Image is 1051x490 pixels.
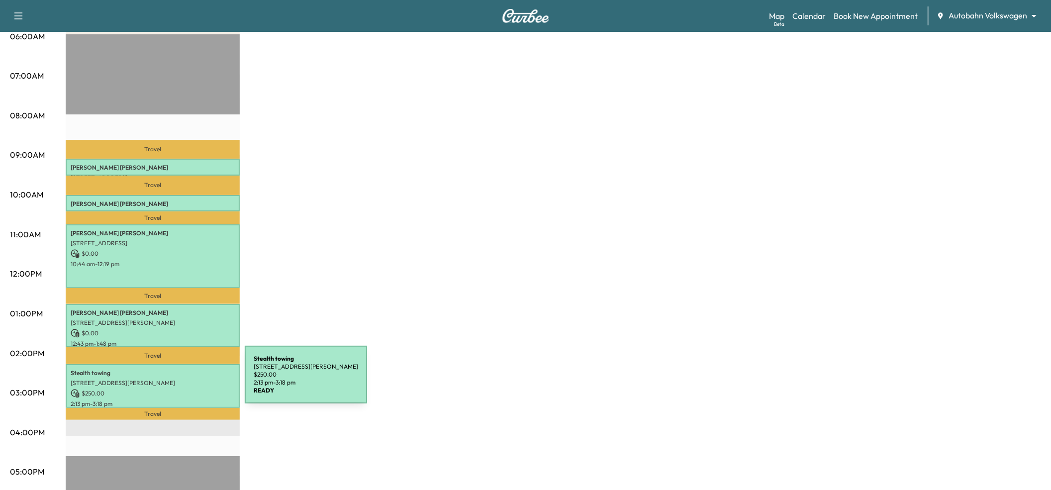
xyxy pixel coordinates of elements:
[71,319,235,327] p: [STREET_ADDRESS][PERSON_NAME]
[71,229,235,237] p: [PERSON_NAME] [PERSON_NAME]
[71,239,235,247] p: [STREET_ADDRESS]
[71,260,235,268] p: 10:44 am - 12:19 pm
[66,211,240,224] p: Travel
[71,329,235,338] p: $ 0.00
[71,164,235,172] p: [PERSON_NAME] [PERSON_NAME]
[71,389,235,398] p: $ 250.00
[71,369,235,377] p: Stealth towing
[71,210,235,218] p: [STREET_ADDRESS]
[10,149,45,161] p: 09:00AM
[71,174,235,182] p: [STREET_ADDRESS]
[66,176,240,195] p: Travel
[769,10,784,22] a: MapBeta
[502,9,550,23] img: Curbee Logo
[792,10,826,22] a: Calendar
[66,140,240,159] p: Travel
[71,200,235,208] p: [PERSON_NAME] [PERSON_NAME]
[71,309,235,317] p: [PERSON_NAME] [PERSON_NAME]
[71,400,235,408] p: 2:13 pm - 3:18 pm
[10,387,44,398] p: 03:00PM
[71,340,235,348] p: 12:43 pm - 1:48 pm
[71,379,235,387] p: [STREET_ADDRESS][PERSON_NAME]
[10,70,44,82] p: 07:00AM
[66,408,240,420] p: Travel
[774,20,784,28] div: Beta
[10,30,45,42] p: 06:00AM
[10,466,44,478] p: 05:00PM
[10,189,43,200] p: 10:00AM
[10,426,45,438] p: 04:00PM
[10,268,42,280] p: 12:00PM
[10,307,43,319] p: 01:00PM
[949,10,1027,21] span: Autobahn Volkswagen
[71,249,235,258] p: $ 0.00
[10,347,44,359] p: 02:00PM
[66,288,240,304] p: Travel
[10,109,45,121] p: 08:00AM
[10,228,41,240] p: 11:00AM
[834,10,918,22] a: Book New Appointment
[66,347,240,364] p: Travel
